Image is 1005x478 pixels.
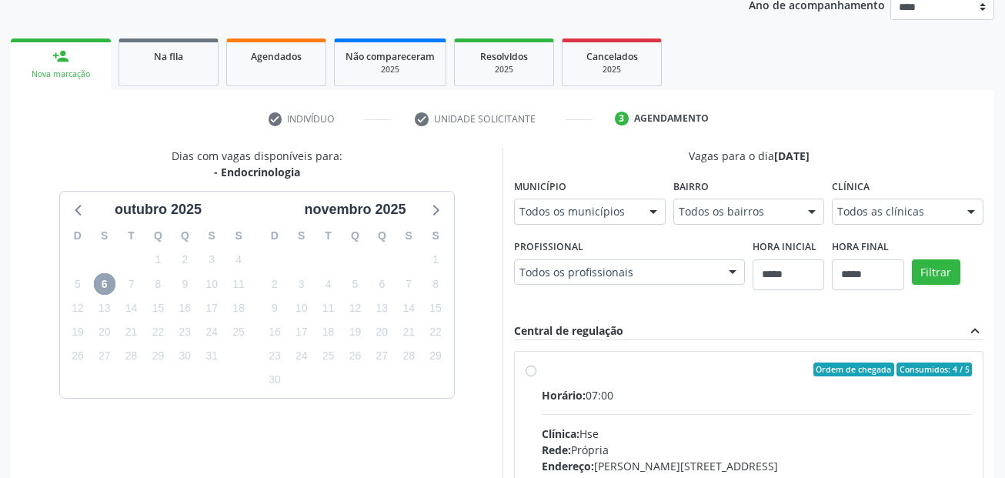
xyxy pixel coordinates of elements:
span: quarta-feira, 8 de outubro de 2025 [147,273,169,295]
span: Todos os bairros [679,204,793,219]
span: sexta-feira, 7 de novembro de 2025 [398,273,419,295]
span: quinta-feira, 30 de outubro de 2025 [174,346,195,367]
span: domingo, 9 de novembro de 2025 [264,297,285,319]
span: Resolvidos [480,50,528,63]
div: 3 [615,112,629,125]
span: quinta-feira, 2 de outubro de 2025 [174,249,195,271]
label: Município [514,175,566,199]
div: Q [342,224,369,248]
div: 2025 [346,64,435,75]
span: domingo, 30 de novembro de 2025 [264,369,285,391]
span: Ordem de chegada [813,363,894,376]
span: domingo, 23 de novembro de 2025 [264,346,285,367]
span: sexta-feira, 10 de outubro de 2025 [201,273,222,295]
span: terça-feira, 7 de outubro de 2025 [121,273,142,295]
span: sexta-feira, 28 de novembro de 2025 [398,346,419,367]
span: Horário: [542,388,586,403]
span: segunda-feira, 27 de outubro de 2025 [94,346,115,367]
div: Q [145,224,172,248]
span: Rede: [542,443,571,457]
span: sábado, 8 de novembro de 2025 [425,273,446,295]
span: sábado, 11 de outubro de 2025 [228,273,249,295]
span: quinta-feira, 27 de novembro de 2025 [371,346,392,367]
button: Filtrar [912,259,960,286]
div: T [315,224,342,248]
div: D [262,224,289,248]
div: S [91,224,118,248]
span: sexta-feira, 31 de outubro de 2025 [201,346,222,367]
span: [DATE] [774,149,810,163]
span: sábado, 4 de outubro de 2025 [228,249,249,271]
span: domingo, 16 de novembro de 2025 [264,322,285,343]
span: quinta-feira, 9 de outubro de 2025 [174,273,195,295]
div: S [288,224,315,248]
span: terça-feira, 18 de novembro de 2025 [318,322,339,343]
span: sábado, 22 de novembro de 2025 [425,322,446,343]
span: quarta-feira, 26 de novembro de 2025 [344,346,366,367]
span: quarta-feira, 1 de outubro de 2025 [147,249,169,271]
div: novembro 2025 [298,199,412,220]
div: [PERSON_NAME][STREET_ADDRESS] [542,458,972,474]
span: sexta-feira, 24 de outubro de 2025 [201,322,222,343]
div: Própria [542,442,972,458]
div: Hse [542,426,972,442]
div: 2025 [573,64,650,75]
span: sexta-feira, 17 de outubro de 2025 [201,297,222,319]
span: terça-feira, 28 de outubro de 2025 [121,346,142,367]
span: terça-feira, 25 de novembro de 2025 [318,346,339,367]
span: domingo, 12 de outubro de 2025 [67,297,88,319]
span: segunda-feira, 6 de outubro de 2025 [94,273,115,295]
span: sábado, 25 de outubro de 2025 [228,322,249,343]
span: sábado, 15 de novembro de 2025 [425,297,446,319]
span: Todos as clínicas [837,204,952,219]
label: Clínica [832,175,870,199]
div: S [396,224,422,248]
span: domingo, 19 de outubro de 2025 [67,322,88,343]
span: quinta-feira, 23 de outubro de 2025 [174,322,195,343]
span: terça-feira, 11 de novembro de 2025 [318,297,339,319]
span: sexta-feira, 21 de novembro de 2025 [398,322,419,343]
span: Endereço: [542,459,594,473]
span: domingo, 26 de outubro de 2025 [67,346,88,367]
span: quarta-feira, 12 de novembro de 2025 [344,297,366,319]
span: quarta-feira, 19 de novembro de 2025 [344,322,366,343]
span: sábado, 29 de novembro de 2025 [425,346,446,367]
span: quinta-feira, 13 de novembro de 2025 [371,297,392,319]
span: quinta-feira, 6 de novembro de 2025 [371,273,392,295]
label: Hora inicial [753,236,816,259]
div: T [118,224,145,248]
div: 07:00 [542,387,972,403]
div: Vagas para o dia [514,148,983,164]
span: Todos os profissionais [519,265,713,280]
span: Clínica: [542,426,579,441]
span: segunda-feira, 24 de novembro de 2025 [291,346,312,367]
div: Agendamento [634,112,709,125]
span: segunda-feira, 20 de outubro de 2025 [94,322,115,343]
span: Cancelados [586,50,638,63]
span: terça-feira, 21 de outubro de 2025 [121,322,142,343]
span: sexta-feira, 14 de novembro de 2025 [398,297,419,319]
span: sábado, 18 de outubro de 2025 [228,297,249,319]
span: quinta-feira, 20 de novembro de 2025 [371,322,392,343]
div: 2025 [466,64,543,75]
div: outubro 2025 [109,199,208,220]
span: quarta-feira, 22 de outubro de 2025 [147,322,169,343]
div: S [199,224,225,248]
span: quinta-feira, 16 de outubro de 2025 [174,297,195,319]
span: sábado, 1 de novembro de 2025 [425,249,446,271]
label: Profissional [514,236,583,259]
span: segunda-feira, 13 de outubro de 2025 [94,297,115,319]
div: - Endocrinologia [172,164,342,180]
label: Hora final [832,236,889,259]
span: quarta-feira, 15 de outubro de 2025 [147,297,169,319]
div: Q [172,224,199,248]
div: S [422,224,449,248]
span: terça-feira, 14 de outubro de 2025 [121,297,142,319]
span: Agendados [251,50,302,63]
span: Não compareceram [346,50,435,63]
span: segunda-feira, 10 de novembro de 2025 [291,297,312,319]
div: Nova marcação [22,69,100,80]
span: quarta-feira, 29 de outubro de 2025 [147,346,169,367]
div: Q [369,224,396,248]
span: Consumidos: 4 / 5 [896,363,972,376]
